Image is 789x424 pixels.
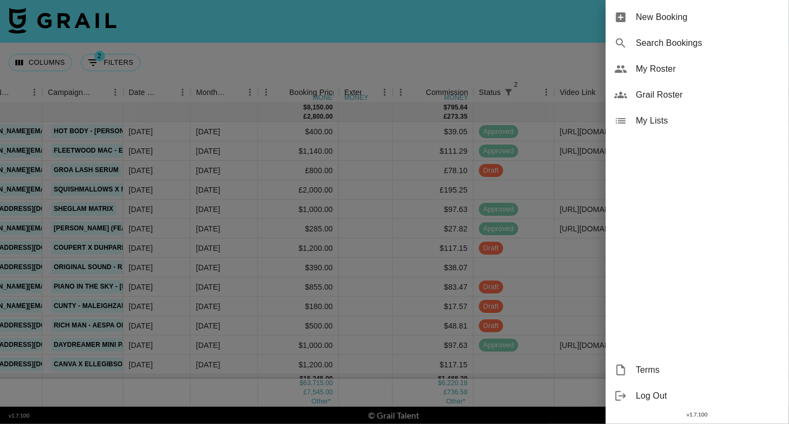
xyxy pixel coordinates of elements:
[636,389,780,402] span: Log Out
[636,114,780,127] span: My Lists
[606,56,789,82] div: My Roster
[636,37,780,50] span: Search Bookings
[606,383,789,409] div: Log Out
[606,357,789,383] div: Terms
[606,409,789,420] div: v 1.7.100
[636,364,780,377] span: Terms
[636,11,780,24] span: New Booking
[606,82,789,108] div: Grail Roster
[636,88,780,101] span: Grail Roster
[606,30,789,56] div: Search Bookings
[606,108,789,134] div: My Lists
[636,63,780,76] span: My Roster
[606,4,789,30] div: New Booking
